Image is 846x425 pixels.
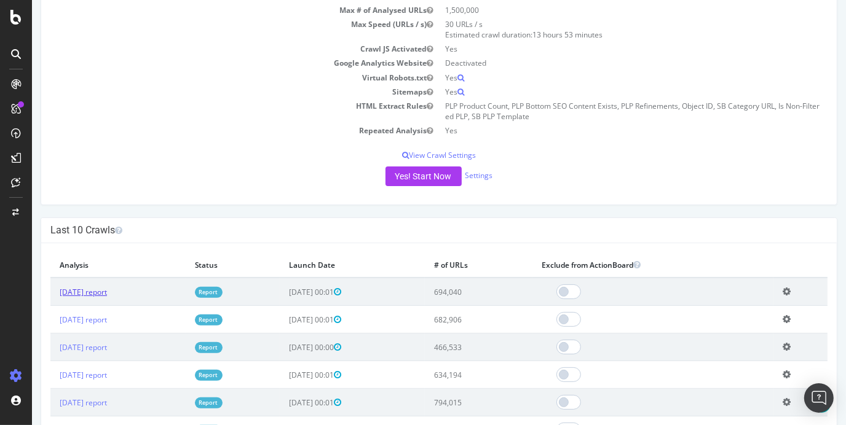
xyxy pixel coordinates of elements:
td: 694,040 [393,278,500,306]
a: [DATE] report [28,397,75,408]
td: PLP Product Count, PLP Bottom SEO Content Exists, PLP Refinements, Object ID, SB Category URL, Is... [407,99,796,123]
a: Report [163,370,191,380]
a: [DATE] report [28,314,75,325]
button: Yes! Start Now [354,166,430,186]
td: Max Speed (URLs / s) [18,17,407,42]
td: 30 URLs / s Estimated crawl duration: [407,17,796,42]
a: [DATE] report [28,287,75,297]
td: Google Analytics Website [18,56,407,70]
th: Status [154,252,248,278]
td: Yes [407,42,796,56]
a: Settings [433,171,461,181]
td: 634,194 [393,361,500,389]
span: [DATE] 00:01 [257,397,309,408]
th: Analysis [18,252,154,278]
span: [DATE] 00:00 [257,342,309,353]
th: Launch Date [248,252,393,278]
td: 794,015 [393,389,500,416]
a: [DATE] report [28,370,75,380]
h4: Last 10 Crawls [18,224,796,236]
td: Yes [407,123,796,138]
td: Deactivated [407,56,796,70]
div: Open Intercom Messenger [804,383,834,413]
th: Exclude from ActionBoard [500,252,741,278]
a: [DATE] report [28,342,75,353]
td: 466,533 [393,333,500,361]
a: Report [163,314,191,325]
td: Yes [407,85,796,99]
td: Sitemaps [18,85,407,99]
td: Virtual Robots.txt [18,71,407,85]
a: Report [163,342,191,353]
td: Crawl JS Activated [18,42,407,56]
td: 682,906 [393,306,500,333]
td: Repeated Analysis [18,123,407,138]
a: Report [163,397,191,408]
p: View Crawl Settings [18,150,796,160]
td: Yes [407,71,796,85]
a: Report [163,287,191,297]
span: [DATE] 00:01 [257,370,309,380]
span: [DATE] 00:01 [257,287,309,297]
th: # of URLs [393,252,500,278]
span: 13 hours 53 minutes [500,29,571,40]
span: [DATE] 00:01 [257,314,309,325]
td: 1,500,000 [407,3,796,17]
td: HTML Extract Rules [18,99,407,123]
td: Max # of Analysed URLs [18,3,407,17]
